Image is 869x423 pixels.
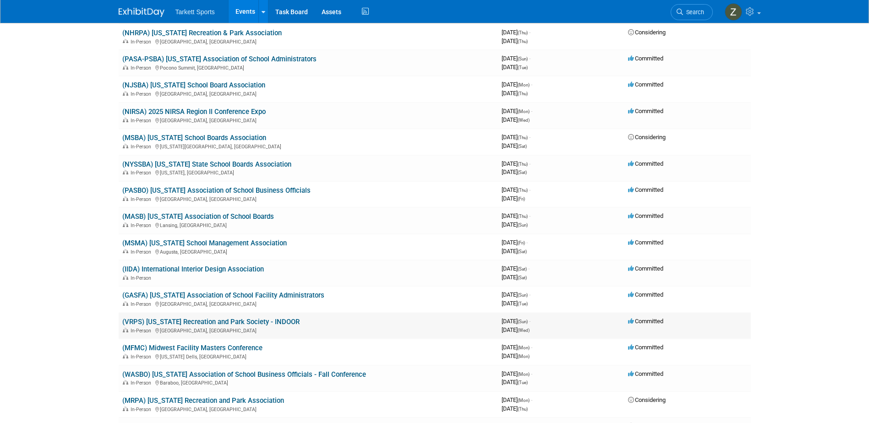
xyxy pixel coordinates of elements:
[502,405,528,412] span: [DATE]
[529,55,530,62] span: -
[122,64,494,71] div: Pocono Summit, [GEOGRAPHIC_DATA]
[122,29,282,37] a: (NHRPA) [US_STATE] Recreation & Park Association
[131,39,154,45] span: In-Person
[122,370,366,379] a: (WASBO) [US_STATE] Association of School Business Officials - Fall Conference
[122,291,324,299] a: (GASFA) [US_STATE] Association of School Facility Administrators
[528,265,530,272] span: -
[518,328,530,333] span: (Wed)
[518,345,530,350] span: (Mon)
[526,239,528,246] span: -
[502,186,530,193] span: [DATE]
[529,212,530,219] span: -
[123,407,128,411] img: In-Person Event
[122,55,317,63] a: (PASA-PSBA) [US_STATE] Association of School Administrators
[123,170,128,174] img: In-Person Event
[122,186,311,195] a: (PASBO) [US_STATE] Association of School Business Officials
[518,188,528,193] span: (Thu)
[502,248,527,255] span: [DATE]
[122,195,494,202] div: [GEOGRAPHIC_DATA], [GEOGRAPHIC_DATA]
[531,396,532,403] span: -
[131,144,154,150] span: In-Person
[502,108,532,114] span: [DATE]
[529,160,530,167] span: -
[502,300,528,307] span: [DATE]
[122,38,494,45] div: [GEOGRAPHIC_DATA], [GEOGRAPHIC_DATA]
[518,214,528,219] span: (Thu)
[122,379,494,386] div: Baraboo, [GEOGRAPHIC_DATA]
[123,249,128,254] img: In-Person Event
[122,300,494,307] div: [GEOGRAPHIC_DATA], [GEOGRAPHIC_DATA]
[131,275,154,281] span: In-Person
[131,301,154,307] span: In-Person
[518,249,527,254] span: (Sat)
[131,65,154,71] span: In-Person
[131,222,154,228] span: In-Person
[683,9,704,16] span: Search
[518,301,528,306] span: (Tue)
[122,248,494,255] div: Augusta, [GEOGRAPHIC_DATA]
[518,65,528,70] span: (Tue)
[122,168,494,176] div: [US_STATE], [GEOGRAPHIC_DATA]
[531,370,532,377] span: -
[518,109,530,114] span: (Mon)
[518,56,528,61] span: (Sun)
[628,396,666,403] span: Considering
[502,55,530,62] span: [DATE]
[502,64,528,70] span: [DATE]
[628,108,663,114] span: Committed
[122,326,494,334] div: [GEOGRAPHIC_DATA], [GEOGRAPHIC_DATA]
[518,380,528,385] span: (Tue)
[502,396,532,403] span: [DATE]
[518,91,528,96] span: (Thu)
[122,108,266,116] a: (NIRSA) 2025 NIRSA Region II Conference Expo
[122,212,274,221] a: (MASB) [US_STATE] Association of School Boards
[119,8,164,17] img: ExhibitDay
[529,318,530,325] span: -
[131,91,154,97] span: In-Person
[518,162,528,167] span: (Thu)
[518,222,528,228] span: (Sun)
[628,186,663,193] span: Committed
[122,239,287,247] a: (MSMA) [US_STATE] School Management Association
[122,81,265,89] a: (NJSBA) [US_STATE] School Board Association
[502,142,527,149] span: [DATE]
[518,407,528,412] span: (Thu)
[518,82,530,87] span: (Mon)
[502,370,532,377] span: [DATE]
[122,142,494,150] div: [US_STATE][GEOGRAPHIC_DATA], [GEOGRAPHIC_DATA]
[529,186,530,193] span: -
[628,265,663,272] span: Committed
[518,275,527,280] span: (Sat)
[502,212,530,219] span: [DATE]
[122,160,291,168] a: (NYSSBA) [US_STATE] State School Boards Association
[123,354,128,358] img: In-Person Event
[531,108,532,114] span: -
[122,396,284,405] a: (MRPA) [US_STATE] Recreation and Park Association
[628,160,663,167] span: Committed
[502,134,530,141] span: [DATE]
[628,212,663,219] span: Committed
[502,318,530,325] span: [DATE]
[123,91,128,96] img: In-Person Event
[502,29,530,36] span: [DATE]
[122,344,262,352] a: (MFMC) Midwest Facility Masters Conference
[628,81,663,88] span: Committed
[531,344,532,351] span: -
[122,134,266,142] a: (MSBA) [US_STATE] School Boards Association
[122,90,494,97] div: [GEOGRAPHIC_DATA], [GEOGRAPHIC_DATA]
[123,196,128,201] img: In-Person Event
[123,275,128,280] img: In-Person Event
[529,291,530,298] span: -
[123,144,128,148] img: In-Person Event
[725,3,742,21] img: Zak Gasparovic
[518,30,528,35] span: (Thu)
[628,318,663,325] span: Committed
[628,29,666,36] span: Considering
[122,221,494,228] div: Lansing, [GEOGRAPHIC_DATA]
[502,352,530,359] span: [DATE]
[518,144,527,149] span: (Sat)
[122,352,494,360] div: [US_STATE] Dells, [GEOGRAPHIC_DATA]
[628,55,663,62] span: Committed
[531,81,532,88] span: -
[502,265,530,272] span: [DATE]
